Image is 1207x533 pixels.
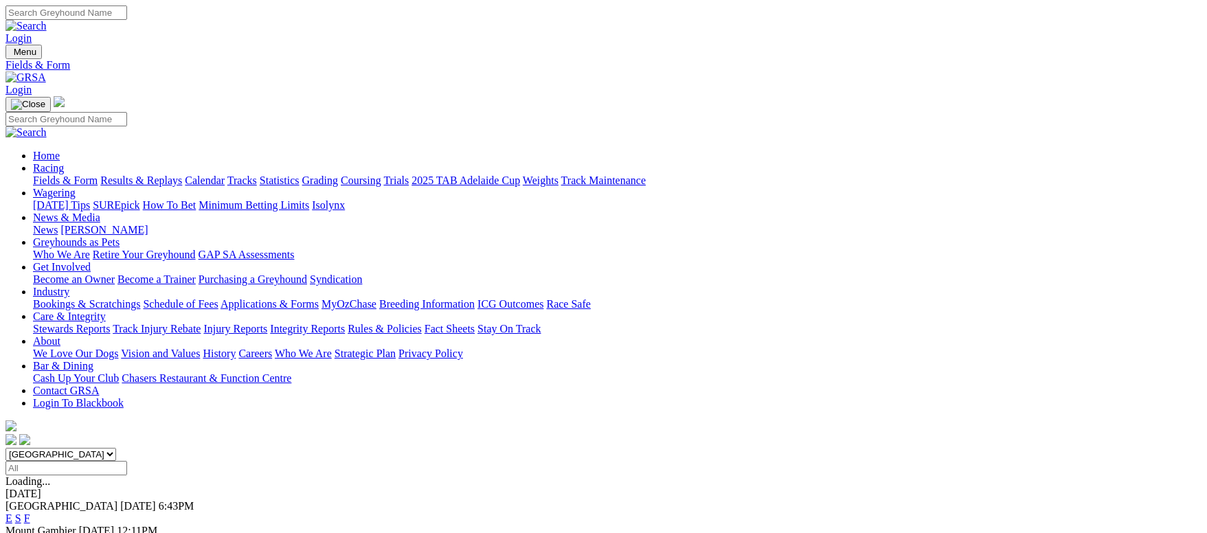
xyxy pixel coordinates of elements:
[5,20,47,32] img: Search
[275,348,332,359] a: Who We Are
[33,224,1202,236] div: News & Media
[5,512,12,524] a: E
[383,174,409,186] a: Trials
[33,199,1202,212] div: Wagering
[15,512,21,524] a: S
[33,174,98,186] a: Fields & Form
[33,199,90,211] a: [DATE] Tips
[335,348,396,359] a: Strategic Plan
[477,323,541,334] a: Stay On Track
[5,488,1202,500] div: [DATE]
[270,323,345,334] a: Integrity Reports
[5,32,32,44] a: Login
[33,372,1202,385] div: Bar & Dining
[348,323,422,334] a: Rules & Policies
[33,212,100,223] a: News & Media
[398,348,463,359] a: Privacy Policy
[33,372,119,384] a: Cash Up Your Club
[33,286,69,297] a: Industry
[100,174,182,186] a: Results & Replays
[561,174,646,186] a: Track Maintenance
[33,335,60,347] a: About
[310,273,362,285] a: Syndication
[33,224,58,236] a: News
[19,434,30,445] img: twitter.svg
[117,273,196,285] a: Become a Trainer
[122,372,291,384] a: Chasers Restaurant & Function Centre
[322,298,376,310] a: MyOzChase
[33,397,124,409] a: Login To Blackbook
[113,323,201,334] a: Track Injury Rebate
[199,249,295,260] a: GAP SA Assessments
[425,323,475,334] a: Fact Sheets
[199,199,309,211] a: Minimum Betting Limits
[260,174,300,186] a: Statistics
[33,323,110,334] a: Stewards Reports
[33,273,1202,286] div: Get Involved
[33,261,91,273] a: Get Involved
[60,224,148,236] a: [PERSON_NAME]
[185,174,225,186] a: Calendar
[93,249,196,260] a: Retire Your Greyhound
[33,187,76,199] a: Wagering
[33,348,1202,360] div: About
[5,71,46,84] img: GRSA
[221,298,319,310] a: Applications & Forms
[5,112,127,126] input: Search
[33,348,118,359] a: We Love Our Dogs
[159,500,194,512] span: 6:43PM
[5,420,16,431] img: logo-grsa-white.png
[33,310,106,322] a: Care & Integrity
[11,99,45,110] img: Close
[411,174,520,186] a: 2025 TAB Adelaide Cup
[5,461,127,475] input: Select date
[477,298,543,310] a: ICG Outcomes
[24,512,30,524] a: F
[523,174,559,186] a: Weights
[143,298,218,310] a: Schedule of Fees
[203,323,267,334] a: Injury Reports
[93,199,139,211] a: SUREpick
[227,174,257,186] a: Tracks
[238,348,272,359] a: Careers
[143,199,196,211] a: How To Bet
[33,249,90,260] a: Who We Are
[33,174,1202,187] div: Racing
[33,385,99,396] a: Contact GRSA
[379,298,475,310] a: Breeding Information
[33,162,64,174] a: Racing
[33,236,120,248] a: Greyhounds as Pets
[5,500,117,512] span: [GEOGRAPHIC_DATA]
[5,45,42,59] button: Toggle navigation
[5,59,1202,71] a: Fields & Form
[5,5,127,20] input: Search
[203,348,236,359] a: History
[121,348,200,359] a: Vision and Values
[33,150,60,161] a: Home
[312,199,345,211] a: Isolynx
[199,273,307,285] a: Purchasing a Greyhound
[54,96,65,107] img: logo-grsa-white.png
[120,500,156,512] span: [DATE]
[302,174,338,186] a: Grading
[33,360,93,372] a: Bar & Dining
[33,323,1202,335] div: Care & Integrity
[33,298,1202,310] div: Industry
[33,298,140,310] a: Bookings & Scratchings
[5,434,16,445] img: facebook.svg
[5,126,47,139] img: Search
[5,475,50,487] span: Loading...
[546,298,590,310] a: Race Safe
[341,174,381,186] a: Coursing
[33,249,1202,261] div: Greyhounds as Pets
[5,97,51,112] button: Toggle navigation
[33,273,115,285] a: Become an Owner
[5,84,32,95] a: Login
[14,47,36,57] span: Menu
